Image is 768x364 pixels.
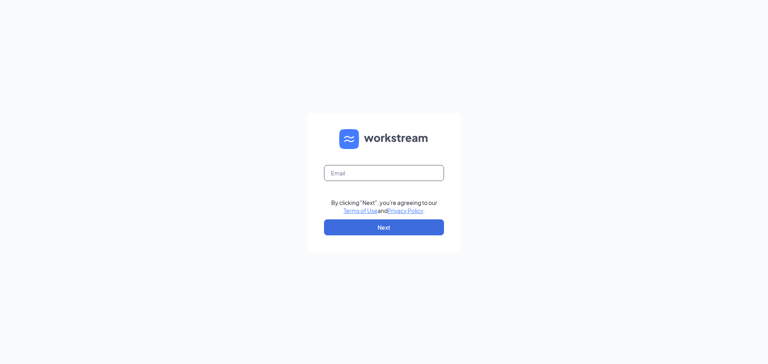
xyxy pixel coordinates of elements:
[324,219,444,235] button: Next
[339,129,429,149] img: WS logo and Workstream text
[388,207,423,214] a: Privacy Policy
[331,199,437,215] div: By clicking "Next", you're agreeing to our and .
[324,165,444,181] input: Email
[344,207,378,214] a: Terms of Use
